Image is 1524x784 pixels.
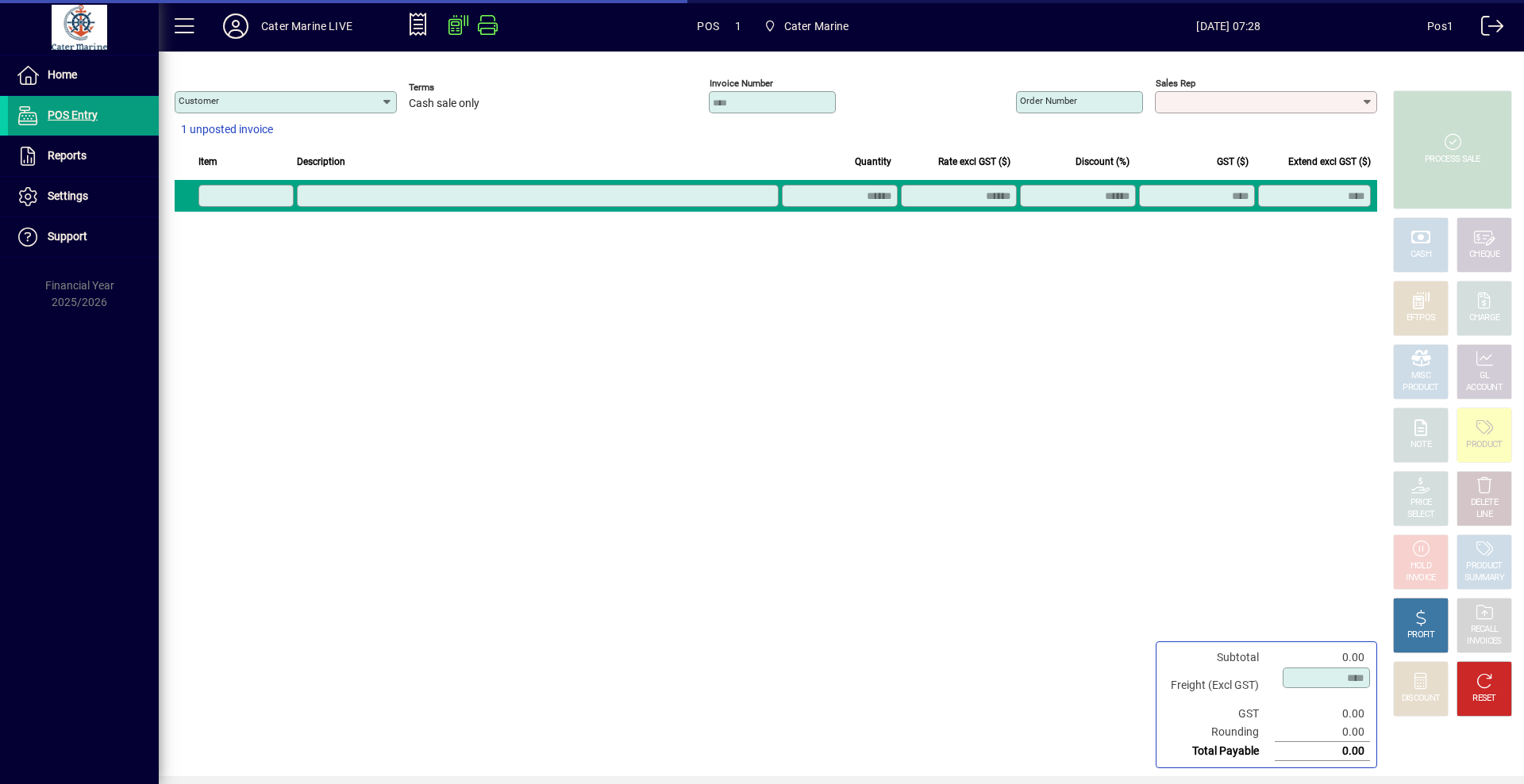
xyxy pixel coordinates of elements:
span: Cash sale only [409,98,479,110]
span: POS [697,13,719,39]
mat-label: Customer [179,95,219,106]
div: CHEQUE [1469,249,1499,261]
div: LINE [1476,509,1492,521]
div: GL [1480,370,1490,382]
span: POS Entry [48,109,98,121]
a: Support [8,217,159,257]
span: Rate excl GST ($) [938,153,1010,170]
div: DELETE [1471,497,1498,509]
span: GST ($) [1217,153,1249,170]
span: Cater Marine [784,13,849,39]
mat-label: Order number [1020,95,1077,106]
td: 0.00 [1275,648,1370,667]
div: CHARGE [1469,312,1500,324]
a: Home [8,55,159,95]
div: CASH [1410,249,1431,261]
a: Reports [8,136,159,176]
span: Quantity [855,153,891,170]
td: Subtotal [1163,648,1275,667]
div: INVOICES [1467,636,1501,648]
a: Settings [8,177,159,216]
span: Discount (%) [1076,153,1130,170]
span: Extend excl GST ($) [1288,153,1371,170]
div: MISC [1411,370,1430,382]
mat-label: Invoice number [710,78,773,89]
div: PRODUCT [1466,439,1502,451]
button: 1 unposted invoice [175,116,279,144]
span: 1 [735,13,741,39]
div: DISCOUNT [1402,693,1440,705]
span: Item [198,153,217,170]
span: Reports [48,149,87,162]
span: Support [48,230,87,243]
td: 0.00 [1275,723,1370,742]
div: RECALL [1471,624,1499,636]
div: Cater Marine LIVE [261,13,352,39]
mat-label: Sales rep [1156,78,1195,89]
div: PRODUCT [1403,382,1438,394]
td: 0.00 [1275,742,1370,761]
span: Cater Marine [757,12,856,40]
div: PRICE [1410,497,1432,509]
td: Total Payable [1163,742,1275,761]
span: Home [48,68,77,81]
div: HOLD [1410,560,1431,572]
div: SELECT [1407,509,1435,521]
div: PRODUCT [1466,560,1502,572]
td: Rounding [1163,723,1275,742]
td: 0.00 [1275,705,1370,723]
td: GST [1163,705,1275,723]
span: Description [297,153,345,170]
div: PROFIT [1407,629,1434,641]
div: PROCESS SALE [1425,154,1480,166]
div: NOTE [1410,439,1431,451]
div: SUMMARY [1464,572,1504,584]
button: Profile [210,12,261,40]
div: RESET [1472,693,1496,705]
div: INVOICE [1406,572,1435,584]
span: Settings [48,189,88,202]
div: ACCOUNT [1466,382,1503,394]
span: [DATE] 07:28 [1030,13,1428,39]
span: 1 unposted invoice [181,121,273,138]
a: Logout [1469,3,1504,55]
span: Terms [409,82,504,93]
div: EFTPOS [1407,312,1436,324]
td: Freight (Excl GST) [1163,667,1275,705]
div: Pos1 [1427,13,1453,39]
